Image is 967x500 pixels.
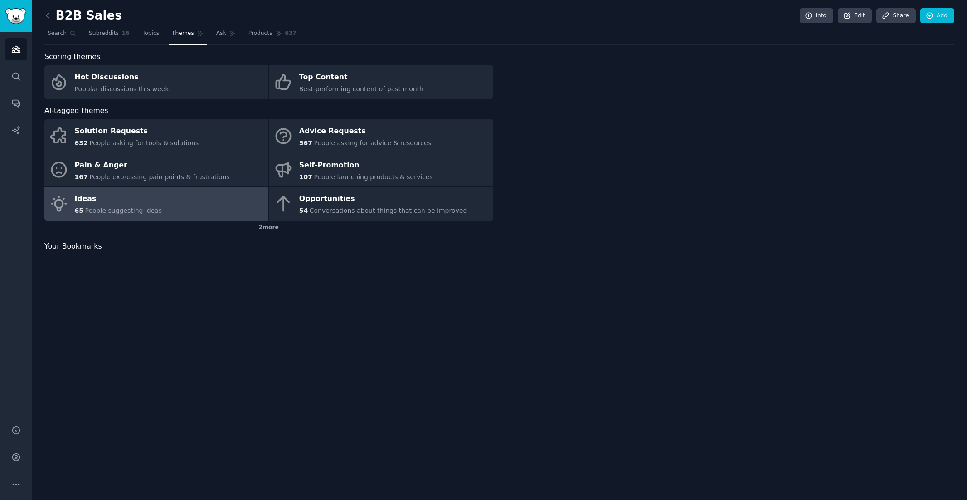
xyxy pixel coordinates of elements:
span: 637 [285,29,297,38]
span: 167 [75,173,88,181]
a: Search [44,26,79,45]
a: Subreddits16 [86,26,133,45]
span: Topics [142,29,159,38]
a: Top ContentBest-performing content of past month [269,65,493,99]
h2: B2B Sales [44,9,122,23]
span: Ask [216,29,226,38]
a: Opportunities54Conversations about things that can be improved [269,187,493,221]
a: Products637 [245,26,300,45]
span: People expressing pain points & frustrations [89,173,230,181]
span: 16 [122,29,130,38]
a: Add [920,8,954,24]
span: Themes [172,29,194,38]
div: Top Content [299,70,423,85]
span: 54 [299,207,308,214]
a: Ideas65People suggesting ideas [44,187,268,221]
a: Share [876,8,915,24]
span: 65 [75,207,83,214]
span: People launching products & services [314,173,432,181]
a: Advice Requests567People asking for advice & resources [269,119,493,153]
div: Advice Requests [299,124,431,139]
span: Scoring themes [44,51,100,63]
div: Hot Discussions [75,70,169,85]
a: Topics [139,26,162,45]
span: Products [248,29,272,38]
span: Search [48,29,67,38]
div: Solution Requests [75,124,199,139]
div: 2 more [44,221,493,235]
span: 632 [75,139,88,147]
a: Hot DiscussionsPopular discussions this week [44,65,268,99]
span: AI-tagged themes [44,105,108,117]
span: People asking for advice & resources [314,139,431,147]
a: Themes [169,26,207,45]
a: Self-Promotion107People launching products & services [269,153,493,187]
a: Info [800,8,833,24]
span: 567 [299,139,312,147]
a: Ask [213,26,239,45]
span: People asking for tools & solutions [89,139,199,147]
span: 107 [299,173,312,181]
div: Self-Promotion [299,158,433,172]
div: Ideas [75,192,162,206]
a: Edit [838,8,872,24]
a: Pain & Anger167People expressing pain points & frustrations [44,153,268,187]
span: Subreddits [89,29,119,38]
span: Conversations about things that can be improved [310,207,467,214]
div: Pain & Anger [75,158,230,172]
div: Opportunities [299,192,467,206]
img: GummySearch logo [5,8,26,24]
a: Solution Requests632People asking for tools & solutions [44,119,268,153]
span: People suggesting ideas [85,207,162,214]
span: Popular discussions this week [75,85,169,93]
span: Your Bookmarks [44,241,102,252]
span: Best-performing content of past month [299,85,423,93]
